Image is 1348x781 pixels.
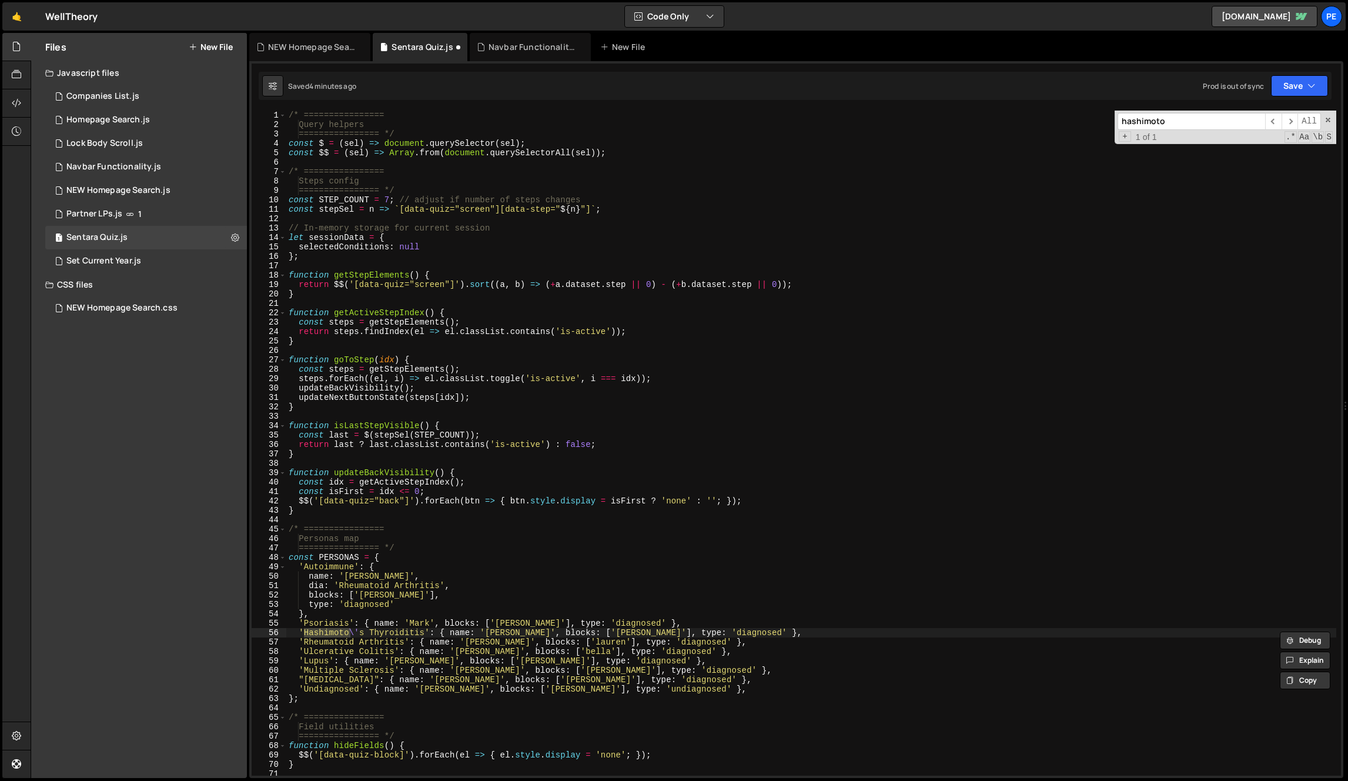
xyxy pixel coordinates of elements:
[252,393,286,402] div: 31
[252,158,286,167] div: 6
[252,299,286,308] div: 21
[66,115,150,125] div: Homepage Search.js
[252,205,286,214] div: 11
[252,506,286,515] div: 43
[252,148,286,158] div: 5
[252,412,286,421] div: 33
[252,186,286,195] div: 9
[252,233,286,242] div: 14
[1265,113,1282,130] span: ​
[252,289,286,299] div: 20
[252,638,286,647] div: 57
[45,9,98,24] div: WellTheory
[31,273,247,296] div: CSS files
[1298,131,1310,143] span: CaseSensitive Search
[45,226,247,249] div: 15879/45981.js
[252,129,286,139] div: 3
[66,138,143,149] div: Lock Body Scroll.js
[55,234,62,243] span: 1
[45,202,247,226] div: 15879/44963.js
[252,713,286,722] div: 65
[45,108,247,132] div: 15879/44964.js
[66,256,141,266] div: Set Current Year.js
[138,209,142,219] span: 1
[288,81,356,91] div: Saved
[252,355,286,365] div: 27
[252,421,286,430] div: 34
[252,167,286,176] div: 7
[252,600,286,609] div: 53
[1285,131,1297,143] span: RegExp Search
[252,195,286,205] div: 10
[2,2,31,31] a: 🤙
[252,346,286,355] div: 26
[66,185,170,196] div: NEW Homepage Search.js
[252,675,286,685] div: 61
[252,214,286,223] div: 12
[252,609,286,619] div: 54
[252,440,286,449] div: 36
[66,209,122,219] div: Partner LPs.js
[45,296,247,320] div: 15879/44969.css
[252,242,286,252] div: 15
[252,562,286,572] div: 49
[1271,75,1328,96] button: Save
[252,176,286,186] div: 8
[45,249,247,273] div: 15879/44768.js
[1325,131,1333,143] span: Search In Selection
[1297,113,1321,130] span: Alt-Enter
[252,694,286,703] div: 63
[66,232,128,243] div: Sentara Quiz.js
[489,41,577,53] div: Navbar Functionality.js
[252,280,286,289] div: 19
[252,478,286,487] div: 40
[1212,6,1317,27] a: [DOMAIN_NAME]
[252,252,286,261] div: 16
[252,525,286,534] div: 45
[252,120,286,129] div: 2
[600,41,650,53] div: New File
[252,318,286,327] div: 23
[1312,131,1324,143] span: Whole Word Search
[66,91,139,102] div: Companies List.js
[1203,81,1264,91] div: Prod is out of sync
[66,303,178,313] div: NEW Homepage Search.css
[1119,131,1131,142] span: Toggle Replace mode
[252,722,286,732] div: 66
[1282,113,1298,130] span: ​
[252,619,286,628] div: 55
[66,162,161,172] div: Navbar Functionality.js
[252,308,286,318] div: 22
[252,732,286,741] div: 67
[252,468,286,478] div: 39
[252,685,286,694] div: 62
[1118,113,1265,130] input: Search for
[268,41,356,53] div: NEW Homepage Search.css
[252,374,286,383] div: 29
[45,179,247,202] div: 15879/44968.js
[252,703,286,713] div: 64
[309,81,356,91] div: 4 minutes ago
[252,139,286,148] div: 4
[252,402,286,412] div: 32
[252,534,286,543] div: 46
[252,769,286,779] div: 71
[252,336,286,346] div: 25
[252,383,286,393] div: 30
[252,223,286,233] div: 13
[252,628,286,638] div: 56
[1280,672,1330,689] button: Copy
[252,515,286,525] div: 44
[45,41,66,54] h2: Files
[45,132,247,155] div: 15879/42362.js
[252,666,286,675] div: 60
[252,553,286,562] div: 48
[252,111,286,120] div: 1
[1321,6,1342,27] a: Pe
[252,647,286,656] div: 58
[1131,132,1162,142] span: 1 of 1
[252,590,286,600] div: 52
[625,6,724,27] button: Code Only
[252,750,286,760] div: 69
